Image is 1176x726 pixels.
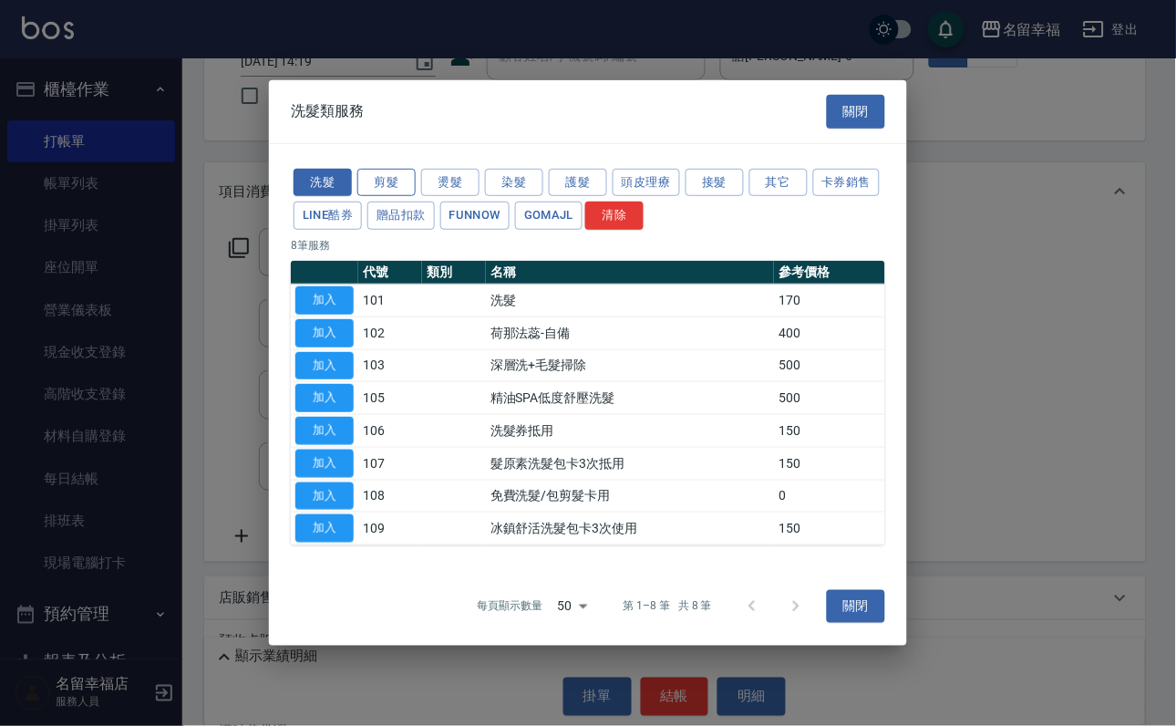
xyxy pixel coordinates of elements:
td: 106 [358,414,422,447]
button: 加入 [295,351,354,379]
button: 加入 [295,514,354,543]
td: 髮原素洗髮包卡3次抵用 [486,447,774,480]
td: 108 [358,480,422,513]
button: 加入 [295,286,354,315]
td: 免費洗髮/包剪髮卡用 [486,480,774,513]
p: 8 筆服務 [291,237,885,254]
td: 170 [774,284,885,316]
span: 洗髮類服務 [291,102,364,120]
button: 其它 [749,168,808,196]
button: 燙髮 [421,168,480,196]
td: 107 [358,447,422,480]
td: 400 [774,316,885,349]
button: 加入 [295,384,354,412]
button: FUNNOW [440,202,510,230]
p: 第 1–8 筆 共 8 筆 [624,598,712,615]
button: 加入 [295,482,354,510]
td: 洗髮券抵用 [486,414,774,447]
td: 荷那法蕊-自備 [486,316,774,349]
button: 洗髮 [294,168,352,196]
p: 每頁顯示數量 [478,598,543,615]
button: 加入 [295,417,354,445]
button: 剪髮 [357,168,416,196]
button: 護髮 [549,168,607,196]
td: 500 [774,349,885,382]
td: 103 [358,349,422,382]
td: 109 [358,513,422,545]
td: 深層洗+毛髮掃除 [486,349,774,382]
td: 精油SPA低度舒壓洗髮 [486,382,774,415]
button: LINE酷券 [294,202,362,230]
button: 清除 [585,202,644,230]
td: 洗髮 [486,284,774,316]
td: 101 [358,284,422,316]
th: 代號 [358,261,422,285]
div: 50 [551,582,594,631]
button: 加入 [295,319,354,347]
button: 關閉 [827,590,885,624]
td: 105 [358,382,422,415]
button: 頭皮理療 [613,168,680,196]
td: 150 [774,414,885,447]
th: 參考價格 [774,261,885,285]
td: 冰鎮舒活洗髮包卡3次使用 [486,513,774,545]
td: 0 [774,480,885,513]
td: 102 [358,316,422,349]
td: 150 [774,447,885,480]
button: 卡券銷售 [813,168,881,196]
th: 名稱 [486,261,774,285]
th: 類別 [422,261,486,285]
button: 接髮 [686,168,744,196]
button: 贈品扣款 [367,202,435,230]
td: 500 [774,382,885,415]
button: 染髮 [485,168,543,196]
button: 加入 [295,450,354,478]
button: 關閉 [827,95,885,129]
button: GOMAJL [515,202,583,230]
td: 150 [774,513,885,545]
